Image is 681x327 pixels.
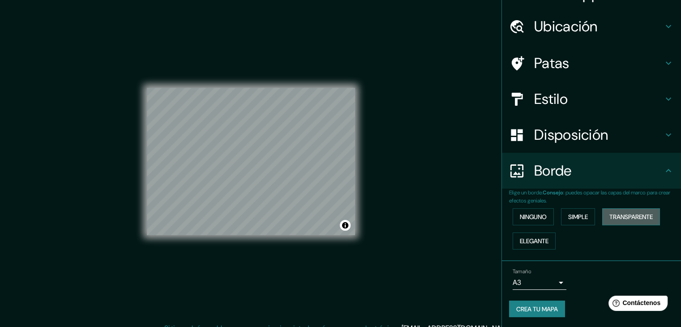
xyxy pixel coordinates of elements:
[534,125,608,144] font: Disposición
[534,54,570,73] font: Patas
[609,213,653,221] font: Transparente
[509,189,543,196] font: Elige un borde.
[513,208,554,225] button: Ninguno
[601,292,671,317] iframe: Lanzador de widgets de ayuda
[534,17,598,36] font: Ubicación
[502,153,681,189] div: Borde
[340,220,351,231] button: Activar o desactivar atribución
[520,213,547,221] font: Ninguno
[509,301,565,318] button: Crea tu mapa
[513,232,556,250] button: Elegante
[568,213,588,221] font: Simple
[534,161,572,180] font: Borde
[516,305,558,313] font: Crea tu mapa
[561,208,595,225] button: Simple
[502,81,681,117] div: Estilo
[513,275,566,290] div: A3
[502,9,681,44] div: Ubicación
[513,278,521,287] font: A3
[602,208,660,225] button: Transparente
[520,237,548,245] font: Elegante
[543,189,563,196] font: Consejo
[534,90,568,108] font: Estilo
[513,268,531,275] font: Tamaño
[502,117,681,153] div: Disposición
[147,88,355,235] canvas: Mapa
[502,45,681,81] div: Patas
[509,189,670,204] font: : puedes opacar las capas del marco para crear efectos geniales.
